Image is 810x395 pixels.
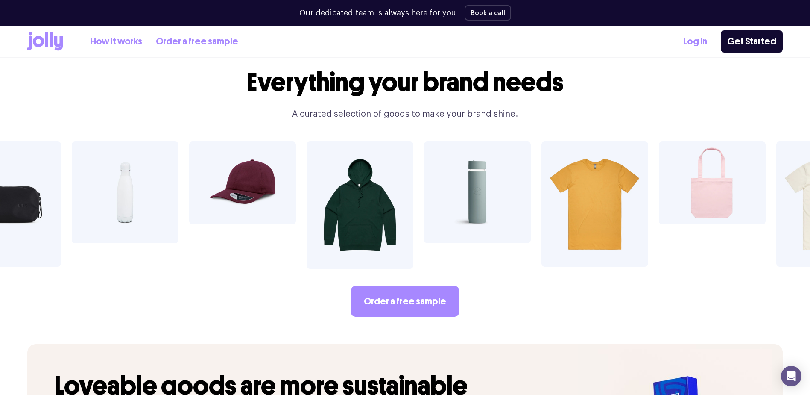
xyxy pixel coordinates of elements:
[299,7,456,19] p: Our dedicated team is always here for you
[721,30,783,53] a: Get Started
[465,5,511,21] button: Book a call
[781,366,801,386] div: Open Intercom Messenger
[156,35,238,49] a: Order a free sample
[683,35,707,49] a: Log In
[241,68,569,97] h2: Everything your brand needs
[241,107,569,121] p: A curated selection of goods to make your brand shine.
[90,35,142,49] a: How it works
[351,286,459,317] a: Order a free sample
